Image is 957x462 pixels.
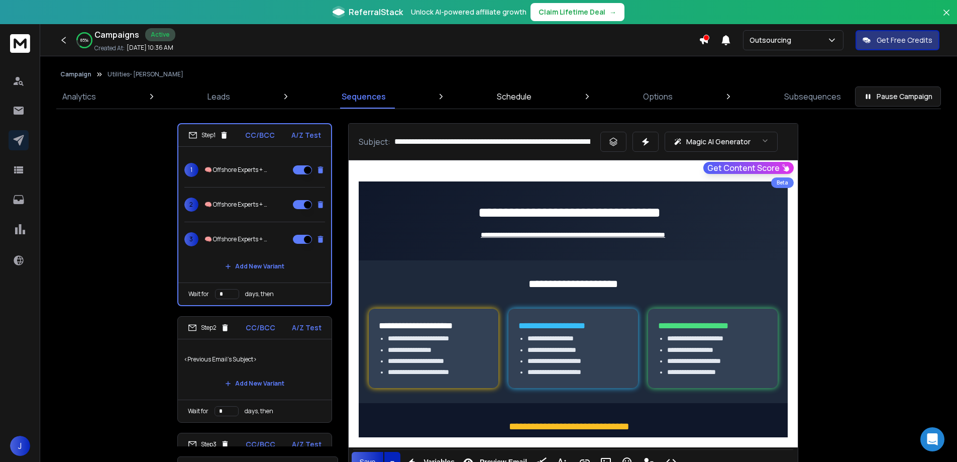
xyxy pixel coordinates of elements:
span: 1 [184,163,198,177]
button: J [10,436,30,456]
p: A/Z Test [291,130,321,140]
p: days, then [245,407,273,415]
p: CC/BCC [245,130,275,140]
p: A/Z Test [292,323,322,333]
p: [DATE] 10:36 AM [127,44,173,52]
div: Beta [771,177,794,188]
li: Step2CC/BCCA/Z Test<Previous Email's Subject>Add New VariantWait fordays, then [177,316,332,423]
button: Get Free Credits [856,30,939,50]
p: Options [643,90,673,103]
p: CC/BCC [246,439,275,449]
button: Pause Campaign [855,86,941,107]
a: Schedule [491,84,538,109]
p: 🧠 Offshore Experts + Automation = Hire Offshore Experts from $6/hr! [204,201,269,209]
p: 🧠 Offshore Experts + Automation = Hire Offshore Experts from $6/hr! [204,166,269,174]
button: Add New Variant [217,256,292,276]
p: Analytics [62,90,96,103]
p: Magic AI Generator [686,137,751,147]
p: Wait for [188,407,208,415]
p: <Previous Email's Subject> [184,345,326,374]
button: Magic AI Generator [665,132,778,152]
button: Campaign [60,70,91,78]
span: 3 [184,232,198,246]
p: Leads [207,90,230,103]
p: Created At: [94,44,125,52]
div: Step 3 [188,440,230,449]
p: Outsourcing [750,35,795,45]
p: days, then [245,290,274,298]
p: Subsequences [784,90,841,103]
a: Subsequences [778,84,847,109]
p: Utilities- [PERSON_NAME] [108,70,183,78]
div: Step 1 [188,131,229,140]
span: ReferralStack [349,6,403,18]
a: Sequences [336,84,392,109]
a: Options [637,84,679,109]
a: Leads [201,84,236,109]
span: → [609,7,616,17]
p: Sequences [342,90,386,103]
p: CC/BCC [246,323,275,333]
button: Add New Variant [217,374,292,394]
div: Open Intercom Messenger [920,427,944,451]
p: A/Z Test [292,439,322,449]
li: Step1CC/BCCA/Z Test1🧠 Offshore Experts + Automation = Hire Offshore Experts from $6/hr!2🧠 Offshor... [177,123,332,306]
h1: Campaigns [94,29,139,41]
div: Active [145,28,175,41]
p: Wait for [188,290,209,298]
p: Subject: [359,136,390,148]
span: 2 [184,198,198,212]
a: Analytics [56,84,102,109]
button: Get Content Score [703,162,794,174]
p: 🧠 Offshore Experts + Automation = Hire Offshore Experts from $6/hr! [204,235,269,243]
button: Claim Lifetime Deal→ [530,3,624,21]
div: Step 2 [188,323,230,332]
p: 85 % [80,37,88,43]
p: Schedule [497,90,531,103]
button: Close banner [940,6,953,30]
p: Get Free Credits [877,35,932,45]
p: Unlock AI-powered affiliate growth [411,7,526,17]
